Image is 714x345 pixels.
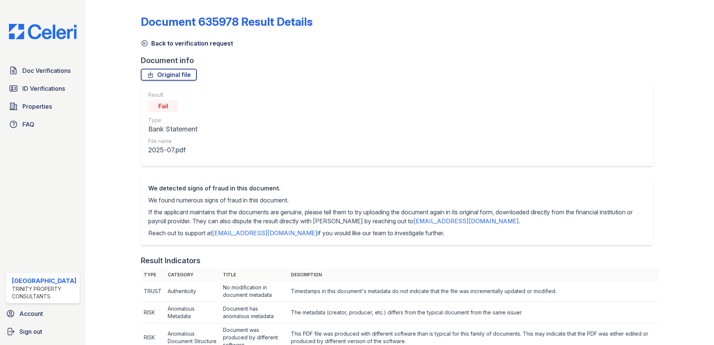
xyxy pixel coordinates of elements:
[141,15,313,28] a: Document 635978 Result Details
[148,145,198,155] div: 2025-07.pdf
[6,117,80,132] a: FAQ
[413,217,519,225] a: [EMAIL_ADDRESS][DOMAIN_NAME]
[22,66,71,75] span: Doc Verifications
[22,102,52,111] span: Properties
[148,91,198,99] div: Result
[12,285,77,300] div: Trinity Property Consultants
[19,327,42,336] span: Sign out
[220,269,288,281] th: Title
[12,276,77,285] div: [GEOGRAPHIC_DATA]
[165,302,220,323] td: Anomalous Metadata
[6,81,80,96] a: ID Verifications
[148,196,646,205] p: We found numerous signs of fraud in this document.
[220,281,288,302] td: No modification in document metadata
[19,309,43,318] span: Account
[141,69,197,81] a: Original file
[148,137,198,145] div: File name
[3,306,83,321] a: Account
[148,184,646,193] div: We detected signs of fraud in this document.
[148,100,178,112] div: Fail
[22,120,34,129] span: FAQ
[148,116,198,124] div: Type
[3,324,83,339] a: Sign out
[22,84,65,93] span: ID Verifications
[212,229,317,237] a: [EMAIL_ADDRESS][DOMAIN_NAME]
[141,281,165,302] td: TRUST
[148,124,198,134] div: Bank Statement
[6,99,80,114] a: Properties
[148,208,646,226] p: If the applicant maintains that the documents are genuine, please tell them to try uploading the ...
[141,269,165,281] th: Type
[6,63,80,78] a: Doc Verifications
[288,302,659,323] td: The metadata (creator, producer, etc.) differs from the typical document from the same issuer.
[141,55,659,66] div: Document info
[148,229,646,237] p: Reach out to support at if you would like our team to investigate further.
[220,302,288,323] td: Document has anomalous metadata
[3,24,83,39] img: CE_Logo_Blue-a8612792a0a2168367f1c8372b55b34899dd931a85d93a1a3d3e32e68fde9ad4.png
[288,281,659,302] td: Timestamps in this document's metadata do not indicate that the file was incrementally updated or...
[288,269,659,281] th: Description
[519,217,520,225] span: .
[141,302,165,323] td: RISK
[141,255,201,266] div: Result Indicators
[165,281,220,302] td: Authenticity
[165,269,220,281] th: Category
[141,39,233,48] a: Back to verification request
